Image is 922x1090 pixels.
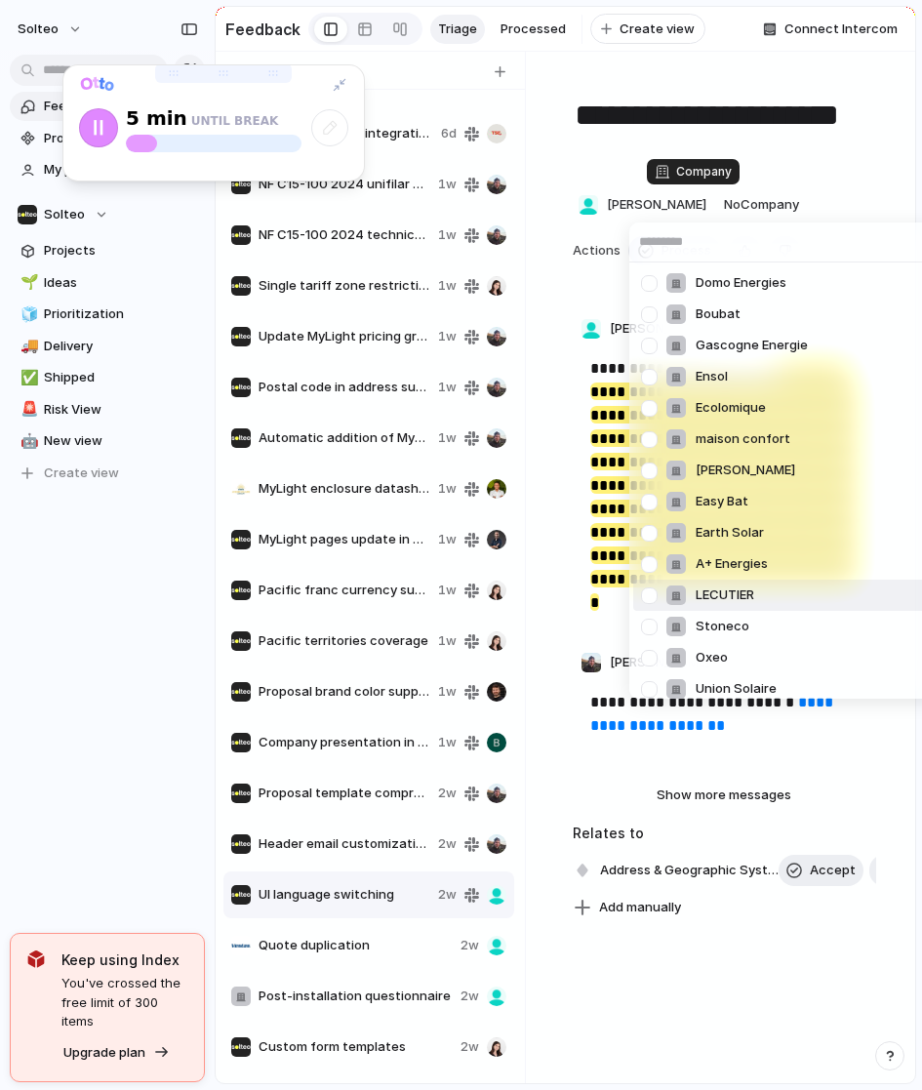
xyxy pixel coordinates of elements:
span: Boubat [696,304,741,324]
span: Domo Energies [696,273,786,293]
span: Oxeo [696,648,728,667]
span: LECUTIER [696,585,754,605]
span: Company [676,163,732,181]
span: Stoneco [696,617,749,636]
span: [PERSON_NAME] [696,461,795,480]
span: maison confort [696,429,790,449]
span: Ensol [696,367,728,386]
span: Union Solaire [696,679,777,699]
span: Earth Solar [696,523,764,543]
span: A+ Energies [696,554,768,574]
span: Easy Bat [696,492,748,511]
span: Ecolomique [696,398,766,418]
span: Gascogne Energie [696,336,808,355]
